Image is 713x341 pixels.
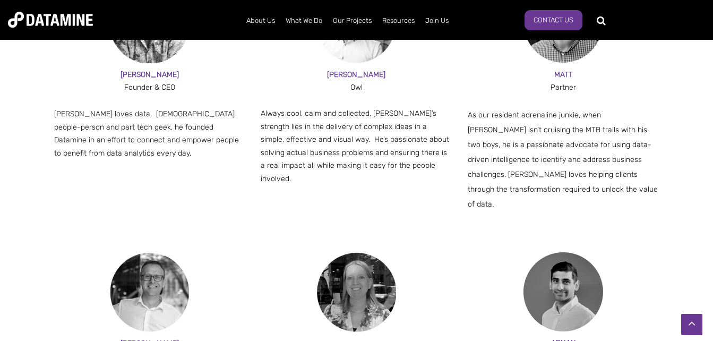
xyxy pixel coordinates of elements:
span: [PERSON_NAME] loves data. [DEMOGRAPHIC_DATA] people-person and part tech geek, he founded Datamin... [54,109,239,158]
img: Andy-1-150x150 [110,252,190,332]
span: [PERSON_NAME] [327,70,385,79]
a: Our Projects [328,7,377,35]
span: As our resident adrenaline junkie, when [PERSON_NAME] isn’t cruising the MTB trails with his two ... [468,110,658,209]
img: Arnan [523,252,603,331]
a: About Us [241,7,280,35]
a: Join Us [420,7,454,35]
div: Owl [261,81,452,95]
a: What We Do [280,7,328,35]
span: Always cool, calm and collected, [PERSON_NAME]’s strength lies in the delivery of complex ideas i... [261,109,449,183]
span: [PERSON_NAME] [121,70,179,79]
a: Resources [377,7,420,35]
a: Contact Us [525,10,582,30]
span: MATT [554,70,573,79]
span: Partner [551,83,576,92]
div: Founder & CEO [54,81,246,95]
img: Datamine [8,12,93,28]
img: Janneke-2 [316,252,396,333]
